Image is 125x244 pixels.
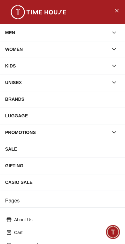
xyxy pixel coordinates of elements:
[5,77,108,88] div: UNISEX
[5,93,120,105] div: BRANDS
[112,5,122,15] button: Close Menu
[14,229,116,236] p: Cart
[5,177,120,188] div: CASIO SALE
[5,60,108,72] div: KIDS
[5,127,108,138] div: PROMOTIONS
[5,143,120,155] div: SALE
[5,27,108,38] div: MEN
[5,160,120,171] div: GIFTING
[5,43,108,55] div: WOMEN
[6,5,71,19] img: ...
[5,110,120,122] div: LUGGAGE
[14,216,116,223] p: About Us
[106,225,120,239] div: Chat Widget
